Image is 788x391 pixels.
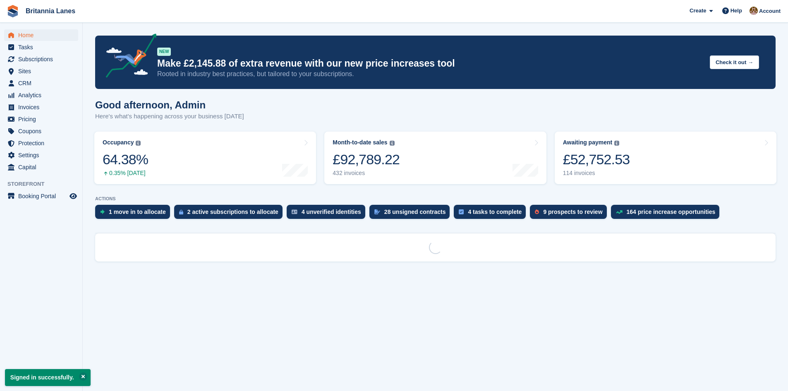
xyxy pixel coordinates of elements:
a: 28 unsigned contracts [369,205,454,223]
span: Invoices [18,101,68,113]
span: Tasks [18,41,68,53]
div: 64.38% [103,151,148,168]
span: Subscriptions [18,53,68,65]
img: price_increase_opportunities-93ffe204e8149a01c8c9dc8f82e8f89637d9d84a8eef4429ea346261dce0b2c0.svg [616,210,623,214]
span: CRM [18,77,68,89]
div: Month-to-date sales [333,139,387,146]
img: prospect-51fa495bee0391a8d652442698ab0144808aea92771e9ea1ae160a38d050c398.svg [535,209,539,214]
span: Help [731,7,742,15]
a: menu [4,113,78,125]
button: Check it out → [710,55,759,69]
div: Awaiting payment [563,139,613,146]
div: 9 prospects to review [543,209,602,215]
img: Admin [750,7,758,15]
a: Month-to-date sales £92,789.22 432 invoices [324,132,546,184]
a: menu [4,101,78,113]
a: 2 active subscriptions to allocate [174,205,287,223]
span: Storefront [7,180,82,188]
span: Booking Portal [18,190,68,202]
a: 164 price increase opportunities [611,205,724,223]
a: 1 move in to allocate [95,205,174,223]
div: £52,752.53 [563,151,630,168]
span: Analytics [18,89,68,101]
a: menu [4,77,78,89]
a: 4 unverified identities [287,205,369,223]
div: 4 unverified identities [302,209,361,215]
a: menu [4,125,78,137]
img: stora-icon-8386f47178a22dfd0bd8f6a31ec36ba5ce8667c1dd55bd0f319d3a0aa187defe.svg [7,5,19,17]
div: 0.35% [DATE] [103,170,148,177]
div: 432 invoices [333,170,400,177]
img: move_ins_to_allocate_icon-fdf77a2bb77ea45bf5b3d319d69a93e2d87916cf1d5bf7949dd705db3b84f3ca.svg [100,209,105,214]
img: icon-info-grey-7440780725fd019a000dd9b08b2336e03edf1995a4989e88bcd33f0948082b44.svg [136,141,141,146]
div: 164 price increase opportunities [627,209,716,215]
a: menu [4,29,78,41]
a: menu [4,41,78,53]
a: menu [4,161,78,173]
p: Rooted in industry best practices, but tailored to your subscriptions. [157,70,703,79]
p: Make £2,145.88 of extra revenue with our new price increases tool [157,58,703,70]
div: 114 invoices [563,170,630,177]
span: Coupons [18,125,68,137]
a: menu [4,149,78,161]
span: Create [690,7,706,15]
a: 4 tasks to complete [454,205,530,223]
a: menu [4,137,78,149]
img: active_subscription_to_allocate_icon-d502201f5373d7db506a760aba3b589e785aa758c864c3986d89f69b8ff3... [179,209,183,215]
span: Protection [18,137,68,149]
div: 1 move in to allocate [109,209,166,215]
div: £92,789.22 [333,151,400,168]
img: verify_identity-adf6edd0f0f0b5bbfe63781bf79b02c33cf7c696d77639b501bdc392416b5a36.svg [292,209,297,214]
div: 4 tasks to complete [468,209,522,215]
div: 28 unsigned contracts [384,209,446,215]
span: Settings [18,149,68,161]
div: Occupancy [103,139,134,146]
span: Sites [18,65,68,77]
a: Britannia Lanes [22,4,79,18]
a: menu [4,53,78,65]
span: Home [18,29,68,41]
img: task-75834270c22a3079a89374b754ae025e5fb1db73e45f91037f5363f120a921f8.svg [459,209,464,214]
img: contract_signature_icon-13c848040528278c33f63329250d36e43548de30e8caae1d1a13099fd9432cc5.svg [374,209,380,214]
a: menu [4,65,78,77]
a: 9 prospects to review [530,205,611,223]
a: Awaiting payment £52,752.53 114 invoices [555,132,776,184]
span: Account [759,7,781,15]
a: menu [4,190,78,202]
h1: Good afternoon, Admin [95,99,244,110]
a: Occupancy 64.38% 0.35% [DATE] [94,132,316,184]
span: Capital [18,161,68,173]
p: Signed in successfully. [5,369,91,386]
a: menu [4,89,78,101]
span: Pricing [18,113,68,125]
img: icon-info-grey-7440780725fd019a000dd9b08b2336e03edf1995a4989e88bcd33f0948082b44.svg [390,141,395,146]
a: Preview store [68,191,78,201]
img: icon-info-grey-7440780725fd019a000dd9b08b2336e03edf1995a4989e88bcd33f0948082b44.svg [614,141,619,146]
img: price-adjustments-announcement-icon-8257ccfd72463d97f412b2fc003d46551f7dbcb40ab6d574587a9cd5c0d94... [99,34,157,81]
p: Here's what's happening across your business [DATE] [95,112,244,121]
div: 2 active subscriptions to allocate [187,209,278,215]
div: NEW [157,48,171,56]
p: ACTIONS [95,196,776,201]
